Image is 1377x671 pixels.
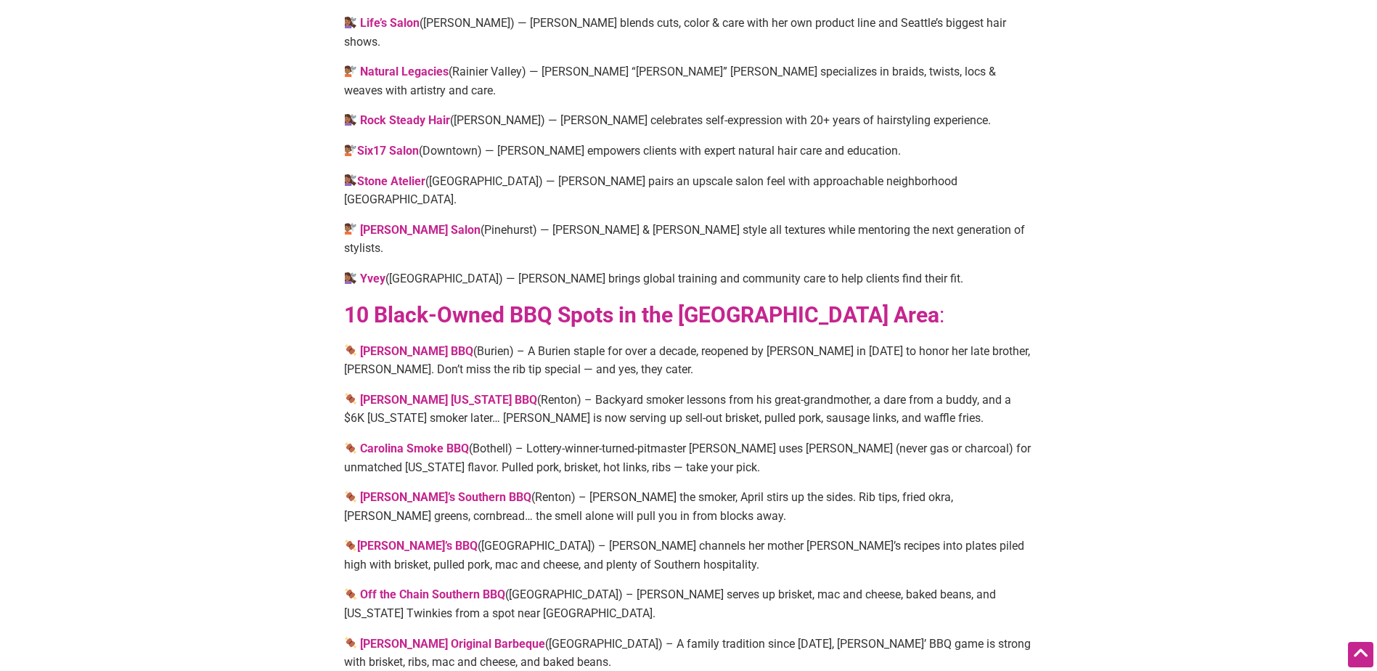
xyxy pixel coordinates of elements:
img: 💇🏾‍♀️ [345,174,356,186]
img: 🍖 [345,393,356,404]
a: [PERSON_NAME]’s BBQ [357,539,478,553]
p: ([GEOGRAPHIC_DATA]) – [PERSON_NAME] serves up brisket, mac and cheese, baked beans, and [US_STATE... [344,585,1034,622]
a: Carolina Smoke BBQ [360,442,469,455]
p: (Burien) – A Burien staple for over a decade, reopened by [PERSON_NAME] in [DATE] to honor her la... [344,342,1034,379]
p: ([GEOGRAPHIC_DATA]) — [PERSON_NAME] brings global training and community care to help clients fin... [344,269,1034,288]
img: 🍖 [345,637,356,648]
img: 🍖 [345,491,356,503]
img: 💇🏾 [345,223,356,235]
a: Yvey [360,272,385,285]
p: ([PERSON_NAME]) — [PERSON_NAME] celebrates self-expression with 20+ years of hairstyling experience. [344,111,1034,130]
a: [PERSON_NAME] Original Barbeque [360,637,545,651]
img: 💇🏾‍♀️ [345,272,356,284]
p: (Pinehurst) — [PERSON_NAME] & [PERSON_NAME] style all textures while mentoring the next generatio... [344,221,1034,258]
a: Stone Atelier [357,174,425,188]
p: (Rainier Valley) — [PERSON_NAME] “[PERSON_NAME]” [PERSON_NAME] specializes in braids, twists, loc... [344,62,1034,99]
a: [PERSON_NAME] BBQ [360,344,473,358]
a: [PERSON_NAME] [US_STATE] BBQ [360,393,537,407]
img: 💇🏾‍♀️ [345,114,356,126]
img: 🍖 [345,588,356,600]
img: 💇🏾 [345,145,356,156]
a: Rock Steady Hair [360,113,450,127]
a: [PERSON_NAME] Salon [360,223,481,237]
a: 10 Black-Owned BBQ Spots in the [GEOGRAPHIC_DATA] Area: [344,302,944,328]
a: Natural Legacies [360,65,449,78]
img: 💇🏾‍♀️ [345,17,356,28]
div: Scroll Back to Top [1348,642,1373,667]
p: (Downtown) — [PERSON_NAME] empowers clients with expert natural hair care and education. [344,142,1034,160]
p: (Renton) – [PERSON_NAME] the smoker, April stirs up the sides. Rib tips, fried okra, [PERSON_NAME... [344,488,1034,525]
a: [PERSON_NAME]’s Southern BBQ [360,490,531,504]
strong: 10 Black-Owned BBQ Spots in the [GEOGRAPHIC_DATA] Area [344,302,939,328]
a: Six17 Salon [357,144,419,158]
p: ([GEOGRAPHIC_DATA]) – [PERSON_NAME] channels her mother [PERSON_NAME]’s recipes into plates piled... [344,537,1034,574]
img: 💇🏾 [345,65,356,77]
p: (Bothell) – Lottery-winner-turned-pitmaster [PERSON_NAME] uses [PERSON_NAME] (never gas or charco... [344,439,1034,476]
img: 🍖 [345,344,356,356]
p: ([PERSON_NAME]) — [PERSON_NAME] blends cuts, color & care with her own product line and Seattle’s... [344,14,1034,51]
a: Off the Chain Southern BBQ [360,587,505,601]
img: 🍖 [345,442,356,454]
img: 🍖 [345,540,356,551]
p: ([GEOGRAPHIC_DATA]) — [PERSON_NAME] pairs an upscale salon feel with approachable neighborhood [G... [344,172,1034,209]
a: Life’s Salon [360,16,420,30]
p: (Renton) – Backyard smoker lessons from his great-grandmother, a dare from a buddy, and a $6K [US... [344,391,1034,428]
